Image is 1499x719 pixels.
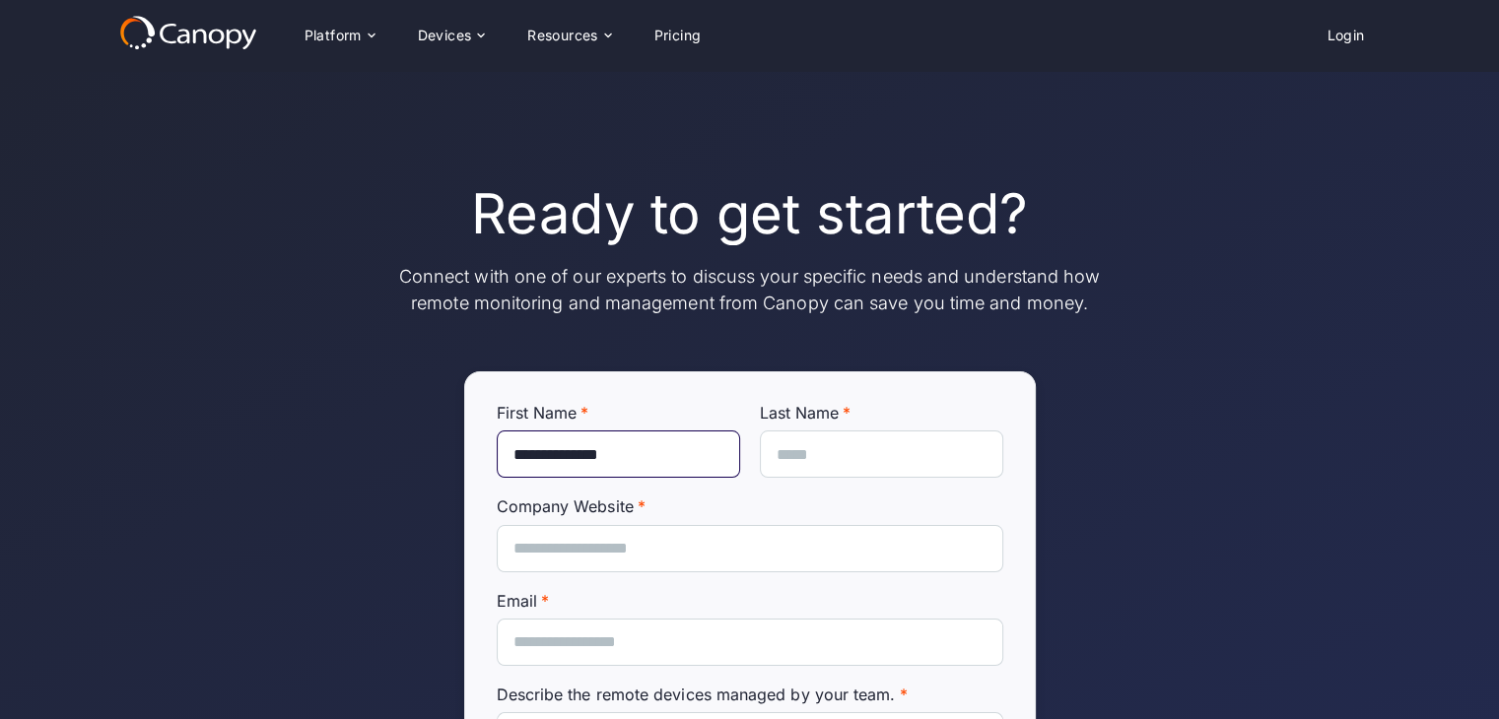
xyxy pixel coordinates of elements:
[305,29,362,42] div: Platform
[471,181,1028,247] h1: Ready to get started?
[395,263,1105,316] p: Connect with one of our experts to discuss your specific needs and understand how remote monitori...
[289,16,390,55] div: Platform
[511,16,626,55] div: Resources
[497,496,634,516] span: Company Website
[418,29,472,42] div: Devices
[497,591,537,611] span: Email
[402,16,501,55] div: Devices
[497,685,896,704] span: Describe the remote devices managed by your team.
[639,17,717,54] a: Pricing
[527,29,598,42] div: Resources
[1312,17,1381,54] a: Login
[497,403,578,423] span: First Name
[760,403,840,423] span: Last Name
